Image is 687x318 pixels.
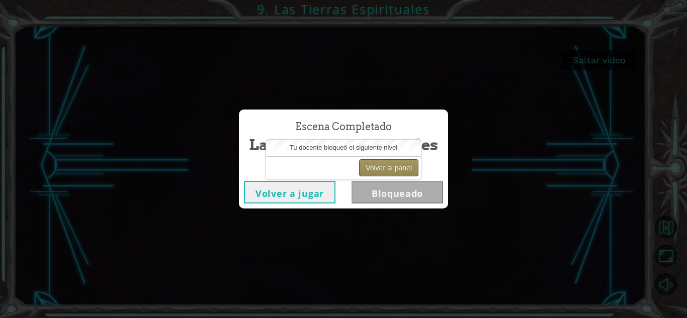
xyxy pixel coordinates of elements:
span: Tu docente bloqueó el siguiente nivel [290,144,397,151]
span: Las Tierras Espirituales [249,134,438,156]
button: Bloqueado [352,181,443,203]
button: Volver a jugar [244,181,335,203]
span: Escena Completado [295,120,392,134]
button: Volver al panel [359,159,418,176]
